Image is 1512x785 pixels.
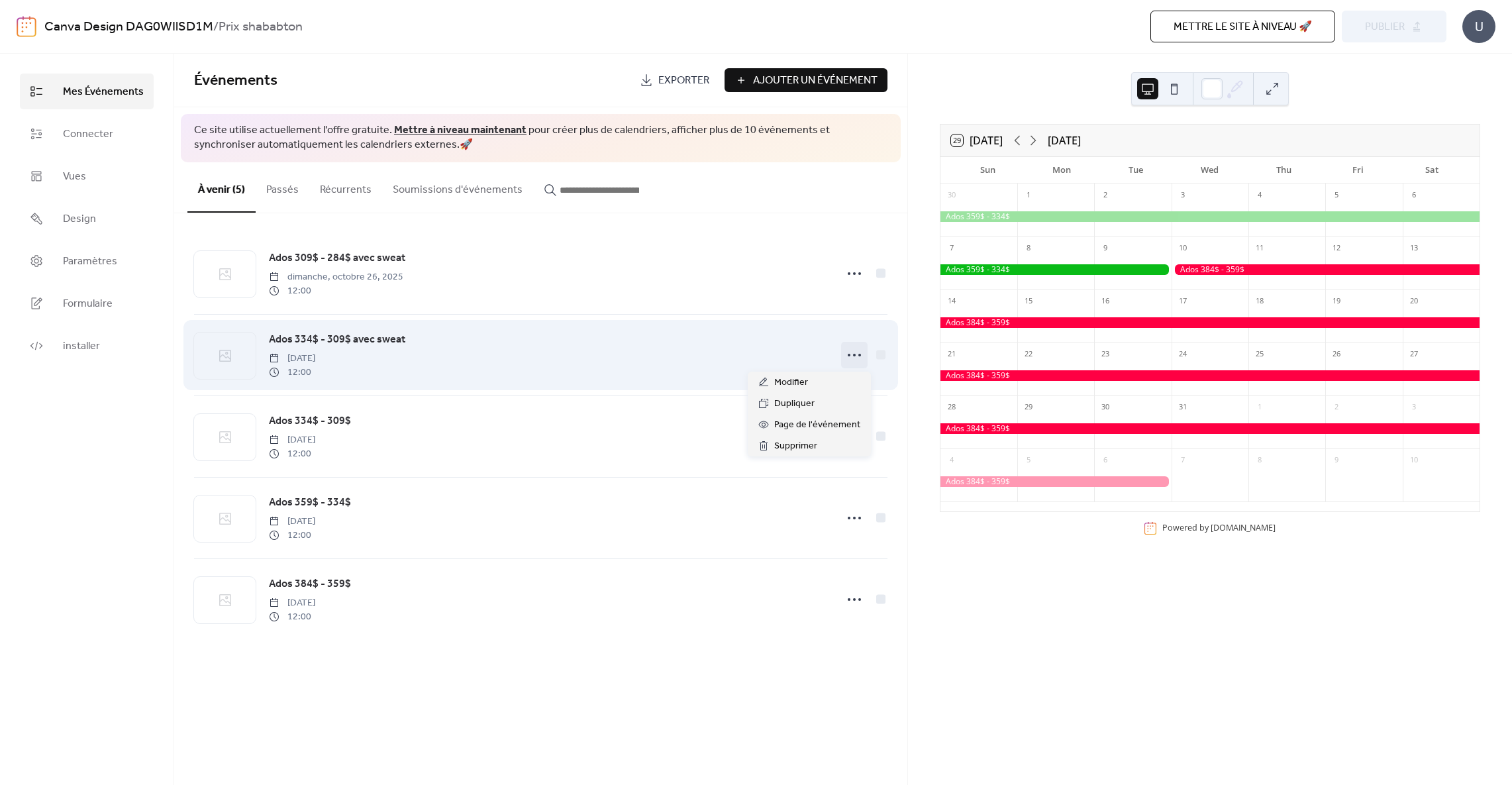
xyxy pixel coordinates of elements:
div: 9 [1098,241,1113,256]
div: Sun [951,157,1025,183]
a: Ados 309$ - 284$ avec sweat [269,250,405,267]
div: Ados 359$ - 334$ [940,211,1480,223]
div: Mon [1025,157,1099,183]
div: 23 [1098,347,1113,362]
a: Ados 334$ - 309$ [269,413,351,430]
a: Ajouter Un Événement [725,68,887,92]
div: 27 [1407,347,1421,362]
span: Exporter [658,73,709,89]
div: 22 [1021,347,1036,362]
span: Vues [63,169,86,185]
div: 1 [1252,400,1267,415]
div: 30 [944,188,959,203]
div: Thu [1247,157,1321,183]
button: Récurrents [309,162,382,211]
span: [DATE] [269,433,315,447]
span: Design [63,211,96,227]
b: Prix shababton [219,15,303,40]
span: Ce site utilise actuellement l'offre gratuite. pour créer plus de calendriers, afficher plus de 1... [194,123,887,153]
div: 9 [1329,453,1344,468]
a: Ados 384$ - 359$ [269,576,351,593]
div: Fri [1321,157,1395,183]
div: Wed [1173,157,1247,183]
span: Ajouter Un Événement [753,73,878,89]
div: 31 [1176,400,1190,415]
div: 1 [1021,188,1036,203]
a: [DOMAIN_NAME] [1211,522,1276,533]
div: 16 [1098,294,1113,309]
a: Mes Événements [20,74,154,109]
div: Ados 384$ - 359$ [940,423,1480,435]
a: Exporter [630,68,719,92]
a: Ados 334$ - 309$ avec sweat [269,331,405,348]
div: Ados 359$ - 334$ [940,264,1172,276]
div: 13 [1407,241,1421,256]
button: 29[DATE] [946,131,1007,150]
div: Ados 384$ - 359$ [940,317,1480,329]
span: Ados 334$ - 309$ avec sweat [269,332,405,348]
span: Paramètres [63,254,117,270]
div: 4 [944,453,959,468]
div: 5 [1021,453,1036,468]
span: [DATE] [269,515,315,529]
a: Formulaire [20,286,154,321]
a: Design [20,201,154,236]
div: 21 [944,347,959,362]
a: Ados 359$ - 334$ [269,494,351,511]
span: Mettre le site à niveau 🚀 [1174,19,1312,35]
a: Mettre à niveau maintenant [394,120,527,140]
a: Connecter [20,116,154,152]
div: 7 [944,241,959,256]
span: dimanche, octobre 26, 2025 [269,270,403,284]
div: 7 [1176,453,1190,468]
button: Soumissions d'événements [382,162,533,211]
span: installer [63,339,100,354]
div: Ados 384$ - 359$ [940,370,1480,382]
div: Ados 384$ - 359$ [940,476,1172,488]
div: 12 [1329,241,1344,256]
div: 10 [1176,241,1190,256]
div: 20 [1407,294,1421,309]
a: Paramètres [20,243,154,279]
div: 5 [1329,188,1344,203]
div: 6 [1407,188,1421,203]
div: 24 [1176,347,1190,362]
span: Formulaire [63,296,113,312]
a: Canva Design DAG0WIlSD1M [44,15,213,40]
span: 12:00 [269,529,315,543]
a: installer [20,328,154,364]
div: Ados 384$ - 359$ [1172,264,1480,276]
span: Ados 384$ - 359$ [269,576,351,592]
span: [DATE] [269,596,315,610]
div: 2 [1329,400,1344,415]
span: Ados 309$ - 284$ avec sweat [269,250,405,266]
span: Page de l'événement [774,417,860,433]
div: 25 [1252,347,1267,362]
div: 28 [944,400,959,415]
div: 15 [1021,294,1036,309]
button: À venir (5) [187,162,256,213]
div: 14 [944,294,959,309]
div: 17 [1176,294,1190,309]
a: Vues [20,158,154,194]
div: 2 [1098,188,1113,203]
span: Supprimer [774,439,817,454]
div: Tue [1099,157,1173,183]
div: 30 [1098,400,1113,415]
span: 12:00 [269,447,315,461]
div: 8 [1252,453,1267,468]
div: 19 [1329,294,1344,309]
span: Mes Événements [63,84,144,100]
div: 8 [1021,241,1036,256]
div: 18 [1252,294,1267,309]
button: Mettre le site à niveau 🚀 [1150,11,1335,42]
div: 26 [1329,347,1344,362]
div: Sat [1395,157,1469,183]
div: 10 [1407,453,1421,468]
img: logo [17,16,36,37]
span: 12:00 [269,366,315,380]
div: 3 [1407,400,1421,415]
div: 6 [1098,453,1113,468]
span: [DATE] [269,352,315,366]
